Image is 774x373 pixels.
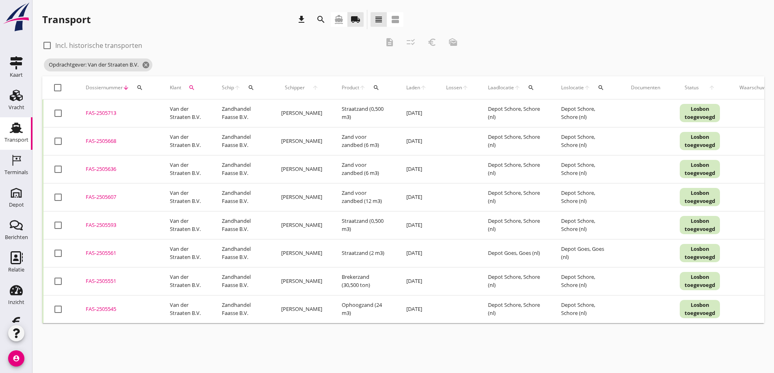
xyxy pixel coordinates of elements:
[478,183,551,211] td: Depot Schore, Schore (nl)
[271,267,332,295] td: [PERSON_NAME]
[86,137,150,145] div: FAS-2505668
[271,155,332,183] td: [PERSON_NAME]
[5,235,28,240] div: Berichten
[584,84,590,91] i: arrow_upward
[160,239,212,267] td: Van der Straaten B.V.
[212,239,271,267] td: Zandhandel Faasse B.V.
[551,295,621,323] td: Depot Schore, Schore (nl)
[86,221,150,229] div: FAS-2505593
[342,84,359,91] span: Product
[680,84,704,91] span: Status
[631,84,660,91] div: Documenten
[551,267,621,295] td: Depot Schore, Schore (nl)
[680,272,720,290] div: Losbon toegevoegd
[8,267,24,272] div: Relatie
[248,84,254,91] i: search
[160,127,212,155] td: Van der Straaten B.V.
[478,155,551,183] td: Depot Schore, Schore (nl)
[420,84,427,91] i: arrow_upward
[42,13,91,26] div: Transport
[332,183,397,211] td: Zand voor zandbed (12 m3)
[397,99,436,127] td: [DATE]
[44,58,152,71] span: Opdrachtgever: Van der Straaten B.V.
[2,2,31,32] img: logo-small.a267ee39.svg
[551,99,621,127] td: Depot Schore, Schore (nl)
[160,267,212,295] td: Van der Straaten B.V.
[397,155,436,183] td: [DATE]
[332,239,397,267] td: Straatzand (2 m3)
[373,84,379,91] i: search
[334,15,344,24] i: directions_boat
[478,99,551,127] td: Depot Schore, Schore (nl)
[397,239,436,267] td: [DATE]
[390,15,400,24] i: view_agenda
[10,72,23,78] div: Kaart
[297,15,306,24] i: download
[212,295,271,323] td: Zandhandel Faasse B.V.
[271,211,332,239] td: [PERSON_NAME]
[271,183,332,211] td: [PERSON_NAME]
[397,295,436,323] td: [DATE]
[308,84,322,91] i: arrow_upward
[8,350,24,367] i: account_circle
[332,267,397,295] td: Brekerzand (30,500 ton)
[332,211,397,239] td: Straatzand (0,500 m3)
[86,193,150,201] div: FAS-2505607
[332,155,397,183] td: Zand voor zandbed (6 m3)
[86,109,150,117] div: FAS-2505713
[160,99,212,127] td: Van der Straaten B.V.
[170,78,202,97] div: Klant
[212,267,271,295] td: Zandhandel Faasse B.V.
[551,239,621,267] td: Depot Goes, Goes (nl)
[4,137,28,142] div: Transport
[212,183,271,211] td: Zandhandel Faasse B.V.
[397,211,436,239] td: [DATE]
[234,84,241,91] i: arrow_upward
[598,84,604,91] i: search
[160,295,212,323] td: Van der Straaten B.V.
[680,300,720,318] div: Losbon toegevoegd
[478,211,551,239] td: Depot Schore, Schore (nl)
[4,170,28,175] div: Terminals
[551,211,621,239] td: Depot Schore, Schore (nl)
[332,127,397,155] td: Zand voor zandbed (6 m3)
[189,84,195,91] i: search
[680,104,720,122] div: Losbon toegevoegd
[160,211,212,239] td: Van der Straaten B.V.
[478,127,551,155] td: Depot Schore, Schore (nl)
[680,160,720,178] div: Losbon toegevoegd
[704,84,720,91] i: arrow_upward
[222,84,234,91] span: Schip
[680,216,720,234] div: Losbon toegevoegd
[332,99,397,127] td: Straatzand (0,500 m3)
[86,249,150,257] div: FAS-2505561
[9,202,24,207] div: Depot
[9,105,24,110] div: Vracht
[680,132,720,150] div: Losbon toegevoegd
[271,295,332,323] td: [PERSON_NAME]
[551,183,621,211] td: Depot Schore, Schore (nl)
[397,127,436,155] td: [DATE]
[86,305,150,313] div: FAS-2505545
[55,41,142,50] label: Incl. historische transporten
[271,127,332,155] td: [PERSON_NAME]
[271,239,332,267] td: [PERSON_NAME]
[528,84,534,91] i: search
[316,15,326,24] i: search
[561,84,584,91] span: Loslocatie
[8,300,24,305] div: Inzicht
[406,84,420,91] span: Laden
[551,127,621,155] td: Depot Schore, Schore (nl)
[142,61,150,69] i: cancel
[397,183,436,211] td: [DATE]
[212,127,271,155] td: Zandhandel Faasse B.V.
[739,84,773,91] div: Waarschuwing
[359,84,366,91] i: arrow_upward
[160,155,212,183] td: Van der Straaten B.V.
[351,15,360,24] i: local_shipping
[332,295,397,323] td: Ophoogzand (24 m3)
[86,165,150,173] div: FAS-2505636
[488,84,514,91] span: Laadlocatie
[462,84,468,91] i: arrow_upward
[478,239,551,267] td: Depot Goes, Goes (nl)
